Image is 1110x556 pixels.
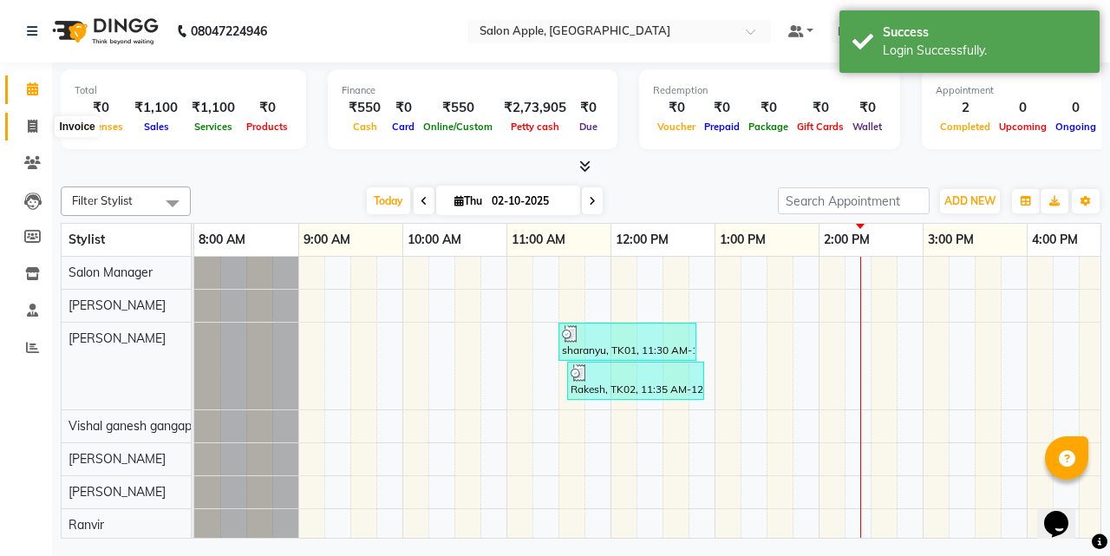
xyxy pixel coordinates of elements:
[924,227,978,252] a: 3:00 PM
[69,330,166,346] span: [PERSON_NAME]
[242,98,292,118] div: ₹0
[69,451,166,467] span: [PERSON_NAME]
[1028,227,1082,252] a: 4:00 PM
[995,121,1051,133] span: Upcoming
[560,325,695,358] div: sharanyu, TK01, 11:30 AM-12:50 PM, Hair Cut - [DEMOGRAPHIC_DATA] (₹300),[PERSON_NAME] Styling - S...
[419,98,497,118] div: ₹550
[185,98,242,118] div: ₹1,100
[744,98,793,118] div: ₹0
[575,121,602,133] span: Due
[848,98,886,118] div: ₹0
[611,227,673,252] a: 12:00 PM
[342,98,388,118] div: ₹550
[242,121,292,133] span: Products
[367,187,410,214] span: Today
[700,121,744,133] span: Prepaid
[653,98,700,118] div: ₹0
[44,7,163,56] img: logo
[944,194,996,207] span: ADD NEW
[403,227,466,252] a: 10:00 AM
[388,98,419,118] div: ₹0
[140,121,173,133] span: Sales
[744,121,793,133] span: Package
[1051,121,1100,133] span: Ongoing
[700,98,744,118] div: ₹0
[69,484,166,500] span: [PERSON_NAME]
[450,194,486,207] span: Thu
[191,7,267,56] b: 08047224946
[936,121,995,133] span: Completed
[507,227,570,252] a: 11:00 AM
[75,83,292,98] div: Total
[1051,98,1100,118] div: 0
[497,98,573,118] div: ₹2,73,905
[75,98,127,118] div: ₹0
[299,227,355,252] a: 9:00 AM
[819,227,874,252] a: 2:00 PM
[883,42,1087,60] div: Login Successfully.
[995,98,1051,118] div: 0
[72,193,133,207] span: Filter Stylist
[793,98,848,118] div: ₹0
[55,116,99,137] div: Invoice
[653,83,886,98] div: Redemption
[653,121,700,133] span: Voucher
[573,98,604,118] div: ₹0
[69,232,105,247] span: Stylist
[486,188,573,214] input: 2025-10-02
[69,517,104,533] span: Ranvir
[848,121,886,133] span: Wallet
[194,227,250,252] a: 8:00 AM
[127,98,185,118] div: ₹1,100
[69,298,166,313] span: [PERSON_NAME]
[883,23,1087,42] div: Success
[940,189,1000,213] button: ADD NEW
[190,121,237,133] span: Services
[342,83,604,98] div: Finance
[1037,487,1093,539] iframe: chat widget
[69,418,210,434] span: Vishal ganesh gangapure
[715,227,770,252] a: 1:00 PM
[388,121,419,133] span: Card
[793,121,848,133] span: Gift Cards
[69,265,153,280] span: Salon Manager
[506,121,564,133] span: Petty cash
[349,121,382,133] span: Cash
[936,98,995,118] div: 2
[569,364,702,397] div: Rakesh, TK02, 11:35 AM-12:55 PM, Hair Cut - [DEMOGRAPHIC_DATA] (₹300),[PERSON_NAME] Styling - Sha...
[778,187,930,214] input: Search Appointment
[419,121,497,133] span: Online/Custom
